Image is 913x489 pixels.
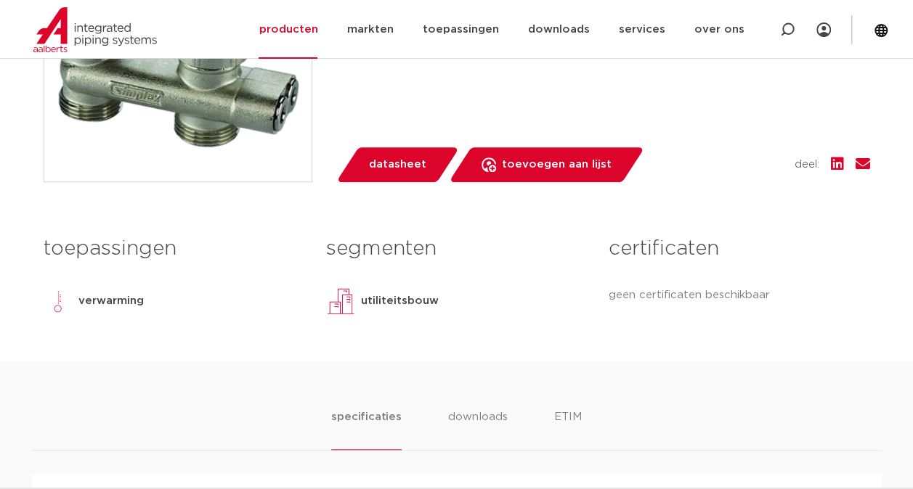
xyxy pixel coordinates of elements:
[78,292,144,310] p: verwarming
[369,153,426,176] span: datasheet
[326,287,355,316] img: utiliteitsbouw
[448,408,508,450] li: downloads
[331,408,401,450] li: specificaties
[795,156,819,173] span: deel:
[502,153,612,176] span: toevoegen aan lijst
[609,234,869,263] h3: certificaten
[554,408,582,450] li: ETIM
[336,147,459,182] a: datasheet
[361,292,439,310] p: utiliteitsbouw
[44,234,304,263] h3: toepassingen
[609,287,869,304] p: geen certificaten beschikbaar
[326,234,587,263] h3: segmenten
[44,287,73,316] img: verwarming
